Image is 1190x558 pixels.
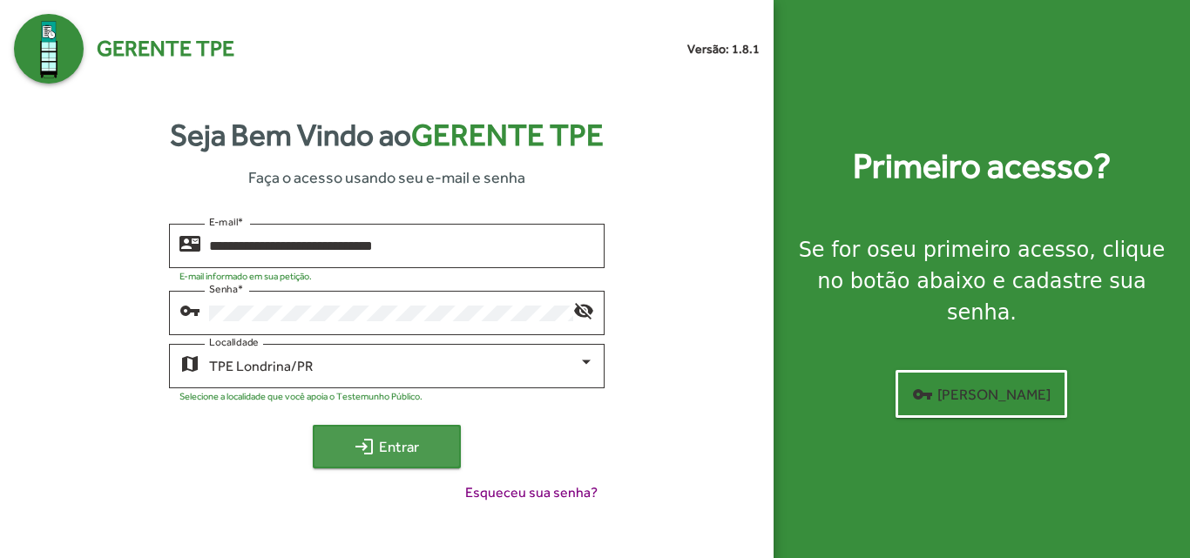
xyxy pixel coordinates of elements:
strong: Primeiro acesso? [853,140,1111,192]
span: Esqueceu sua senha? [465,482,598,503]
span: TPE Londrina/PR [209,358,313,374]
span: [PERSON_NAME] [912,379,1051,410]
span: Entrar [328,431,445,462]
strong: Seja Bem Vindo ao [170,112,604,158]
mat-icon: visibility_off [573,299,594,320]
img: Logo Gerente [14,14,84,84]
mat-icon: vpn_key [912,384,933,405]
mat-icon: login [354,436,375,457]
button: [PERSON_NAME] [896,370,1067,418]
span: Gerente TPE [97,32,234,65]
mat-icon: vpn_key [179,299,200,320]
mat-icon: map [179,353,200,373]
span: Gerente TPE [411,118,604,152]
strong: seu primeiro acesso [880,238,1090,262]
small: Versão: 1.8.1 [687,40,760,58]
div: Se for o , clique no botão abaixo e cadastre sua senha. [794,234,1169,328]
button: Entrar [313,425,461,468]
mat-icon: contact_mail [179,232,200,253]
span: Faça o acesso usando seu e-mail e senha [248,165,525,189]
mat-hint: Selecione a localidade que você apoia o Testemunho Público. [179,391,423,401]
mat-hint: E-mail informado em sua petição. [179,271,312,281]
